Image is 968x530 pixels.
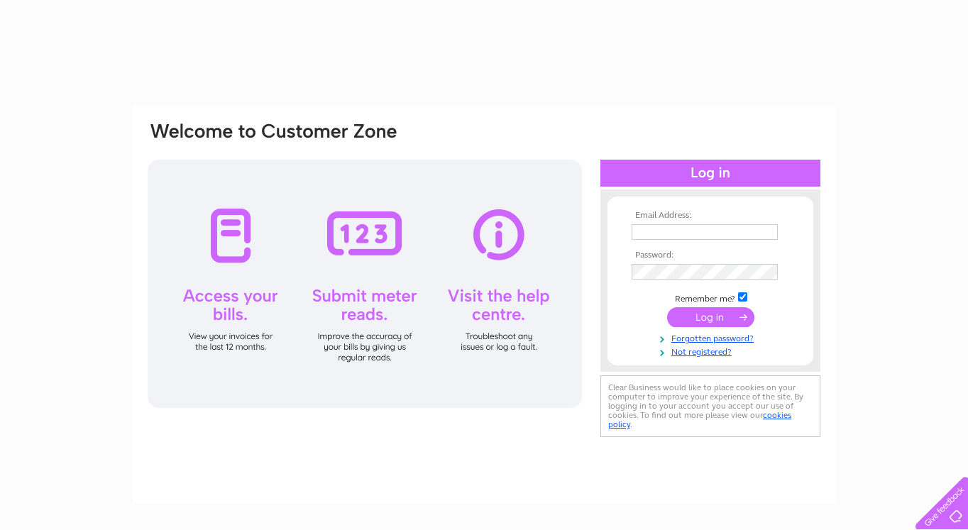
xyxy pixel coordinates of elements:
[608,410,791,429] a: cookies policy
[632,344,793,358] a: Not registered?
[600,375,820,437] div: Clear Business would like to place cookies on your computer to improve your experience of the sit...
[628,290,793,304] td: Remember me?
[667,307,754,327] input: Submit
[628,250,793,260] th: Password:
[632,331,793,344] a: Forgotten password?
[628,211,793,221] th: Email Address:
